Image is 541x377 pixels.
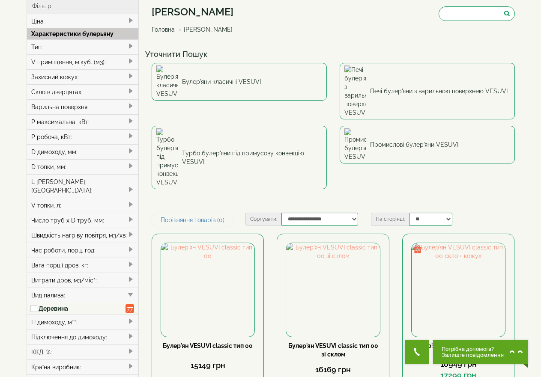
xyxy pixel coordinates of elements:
[152,126,327,189] a: Турбо булер'яни під примусову конвекцію VESUVI Турбо булер'яни під примусову конвекцію VESUVI
[152,26,175,33] a: Головна
[286,364,380,375] div: 16169 грн
[288,342,378,358] a: Булер'ян VESUVI classic тип 00 зі склом
[27,129,139,144] div: P робоча, кВт:
[152,213,233,227] a: Порівняння товарів (0)
[405,340,429,364] button: Get Call button
[39,304,126,313] label: Деревина
[340,63,515,119] a: Печі булер'яни з варильною поверхнею VESUVI Печі булер'яни з варильною поверхнею VESUVI
[344,128,366,161] img: Промислові булер'яни VESUVI
[433,340,528,364] button: Chat button
[27,198,139,213] div: V топки, л:
[245,213,281,226] label: Сортувати:
[152,63,327,101] a: Булер'яни класичні VESUVI Булер'яни класичні VESUVI
[286,243,380,336] img: Булер'ян VESUVI classic тип 00 зі склом
[27,243,139,258] div: Час роботи, порц. год:
[27,330,139,344] div: Підключення до димоходу:
[176,25,233,34] li: [PERSON_NAME]
[27,114,139,129] div: P максимальна, кВт:
[27,14,139,29] div: Ціна
[156,65,178,98] img: Булер'яни класичні VESUVI
[27,228,139,243] div: Швидкість нагріву повітря, м3/хв:
[27,99,139,114] div: Варильна поверхня:
[27,258,139,273] div: Вага порції дров, кг:
[371,213,409,226] label: На сторінці:
[344,65,366,117] img: Печі булер'яни з варильною поверхнею VESUVI
[163,342,253,349] a: Булер'ян VESUVI classic тип 00
[161,243,254,336] img: Булер'ян VESUVI classic тип 00
[27,39,139,54] div: Тип:
[27,273,139,288] div: Витрати дров, м3/міс*:
[145,50,521,59] h4: Уточнити Пошук
[413,245,422,253] img: gift
[442,346,504,352] span: Потрібна допомога?
[27,174,139,198] div: L [PERSON_NAME], [GEOGRAPHIC_DATA]:
[442,352,504,358] span: Залиште повідомлення
[27,359,139,374] div: Країна виробник:
[27,315,139,330] div: H димоходу, м**:
[27,84,139,99] div: Скло в дверцятах:
[152,6,239,18] h1: [PERSON_NAME]
[27,54,139,69] div: V приміщення, м.куб. (м3):
[340,126,515,163] a: Промислові булер'яни VESUVI Промислові булер'яни VESUVI
[27,288,139,303] div: Вид палива:
[27,28,139,39] div: Характеристики булерьяну
[126,304,134,313] span: 77
[27,344,139,359] div: ККД, %:
[161,360,255,371] div: 15149 грн
[27,213,139,228] div: Число труб x D труб, мм:
[412,243,505,336] img: Булер'ян VESUVI classic тип 00 скло + кожух
[156,128,178,187] img: Турбо булер'яни під примусову конвекцію VESUVI
[27,144,139,159] div: D димоходу, мм:
[27,159,139,174] div: D топки, мм:
[27,69,139,84] div: Захисний кожух:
